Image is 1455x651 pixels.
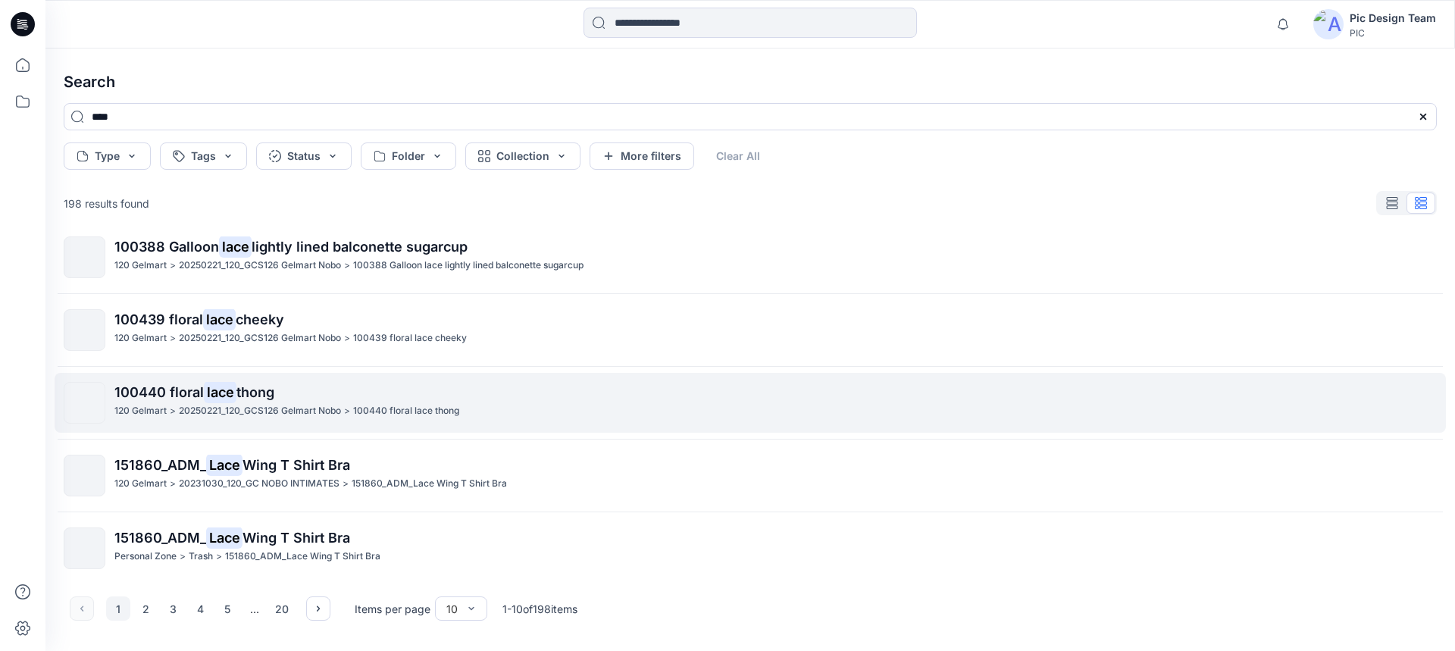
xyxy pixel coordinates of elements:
[353,258,584,274] p: 100388 Galloon lace lightly lined balconette sugarcup
[160,142,247,170] button: Tags
[465,142,580,170] button: Collection
[252,239,468,255] span: lightly lined balconette sugarcup
[242,530,350,546] span: Wing T Shirt Bra
[1350,9,1436,27] div: Pic Design Team
[361,142,456,170] button: Folder
[114,258,167,274] p: 120 Gelmart
[216,549,222,565] p: >
[64,196,149,211] p: 198 results found
[242,457,350,473] span: Wing T Shirt Bra
[170,476,176,492] p: >
[502,601,577,617] p: 1 - 10 of 198 items
[343,476,349,492] p: >
[114,403,167,419] p: 120 Gelmart
[590,142,694,170] button: More filters
[215,596,239,621] button: 5
[114,530,206,546] span: 151860_ADM_
[180,549,186,565] p: >
[256,142,352,170] button: Status
[1350,27,1436,39] div: PIC
[344,403,350,419] p: >
[179,258,341,274] p: 20250221_120_GCS126 Gelmart Nobo
[344,258,350,274] p: >
[236,311,284,327] span: cheeky
[355,601,430,617] p: Items per page
[55,518,1446,578] a: 151860_ADM_LaceWing T Shirt BraPersonal Zone>Trash>151860_ADM_Lace Wing T Shirt Bra
[344,330,350,346] p: >
[55,300,1446,360] a: 100439 florallacecheeky120 Gelmart>20250221_120_GCS126 Gelmart Nobo>100439 floral lace cheeky
[1313,9,1344,39] img: avatar
[64,142,151,170] button: Type
[179,403,341,419] p: 20250221_120_GCS126 Gelmart Nobo
[55,446,1446,505] a: 151860_ADM_LaceWing T Shirt Bra120 Gelmart>20231030_120_GC NOBO INTIMATES>151860_ADM_Lace Wing T ...
[242,596,267,621] div: ...
[270,596,294,621] button: 20
[236,384,274,400] span: thong
[170,258,176,274] p: >
[203,308,236,330] mark: lace
[189,549,213,565] p: Trash
[114,457,206,473] span: 151860_ADM_
[133,596,158,621] button: 2
[114,311,203,327] span: 100439 floral
[206,527,242,548] mark: Lace
[52,61,1449,103] h4: Search
[114,549,177,565] p: Personal Zone
[114,476,167,492] p: 120 Gelmart
[114,330,167,346] p: 120 Gelmart
[161,596,185,621] button: 3
[446,601,458,617] div: 10
[188,596,212,621] button: 4
[353,330,467,346] p: 100439 floral lace cheeky
[114,239,219,255] span: 100388 Galloon
[206,454,242,475] mark: Lace
[179,330,341,346] p: 20250221_120_GCS126 Gelmart Nobo
[170,403,176,419] p: >
[352,476,507,492] p: 151860_ADM_Lace Wing T Shirt Bra
[179,476,339,492] p: 20231030_120_GC NOBO INTIMATES
[170,330,176,346] p: >
[55,227,1446,287] a: 100388 Galloonlacelightly lined balconette sugarcup120 Gelmart>20250221_120_GCS126 Gelmart Nobo>1...
[114,384,204,400] span: 100440 floral
[225,549,380,565] p: 151860_ADM_Lace Wing T Shirt Bra
[204,381,236,402] mark: lace
[55,373,1446,433] a: 100440 florallacethong120 Gelmart>20250221_120_GCS126 Gelmart Nobo>100440 floral lace thong
[219,236,252,257] mark: lace
[353,403,459,419] p: 100440 floral lace thong
[106,596,130,621] button: 1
